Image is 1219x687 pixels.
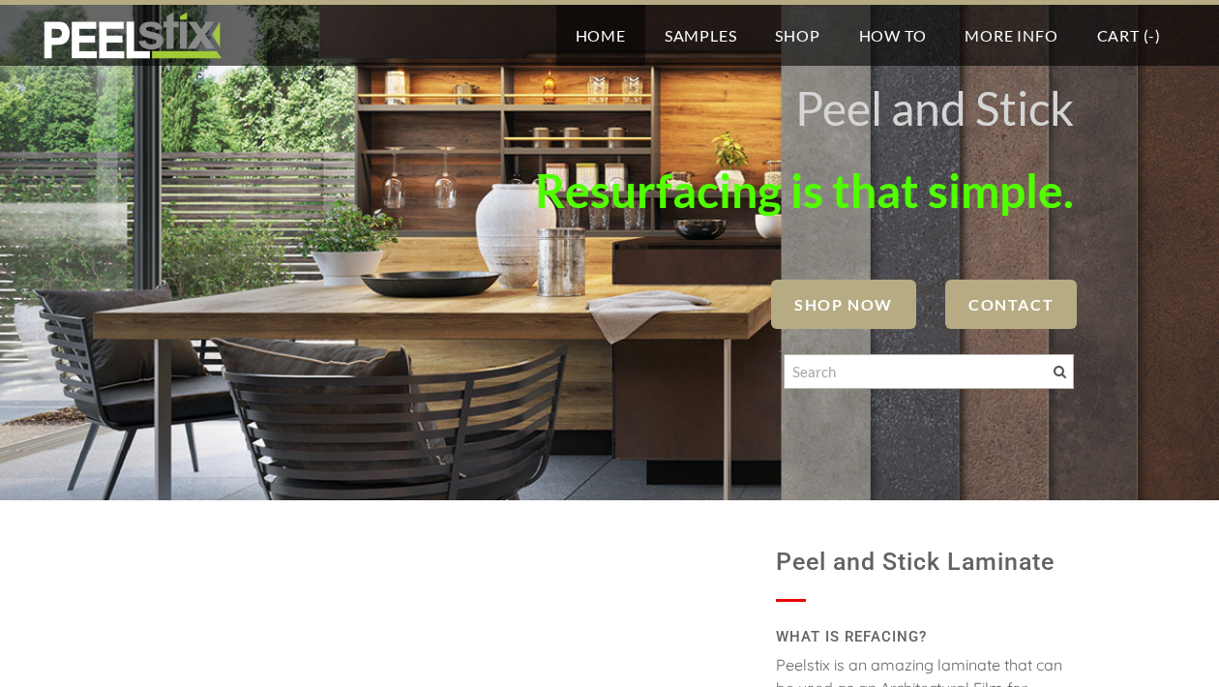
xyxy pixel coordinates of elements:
font: Peel and Stick ​ [795,80,1074,135]
a: How To [840,5,946,66]
a: Contact [945,280,1077,329]
span: Search [1054,366,1066,378]
h2: WHAT IS REFACING? [776,621,1074,653]
a: Home [556,5,645,66]
a: Cart (-) [1078,5,1180,66]
span: - [1148,26,1155,45]
input: Search [784,354,1074,389]
font: Resurfacing is that simple. [535,163,1074,218]
img: REFACE SUPPLIES [39,12,225,60]
a: Shop [756,5,839,66]
a: More Info [945,5,1077,66]
a: Samples [645,5,757,66]
a: SHOP NOW [771,280,916,329]
h1: Peel and Stick Laminate [776,539,1074,585]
